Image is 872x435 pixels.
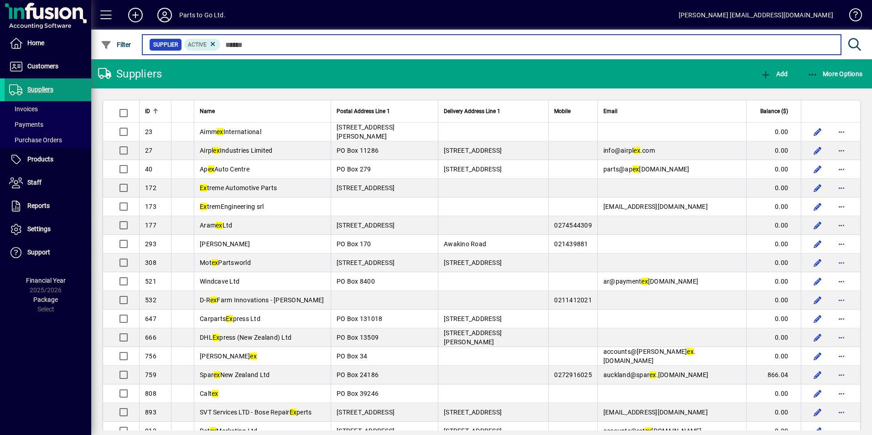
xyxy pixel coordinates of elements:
[27,155,53,163] span: Products
[603,106,741,116] div: Email
[746,141,801,160] td: 0.00
[145,390,156,397] span: 808
[337,222,394,229] span: [STREET_ADDRESS]
[27,179,42,186] span: Staff
[444,240,486,248] span: Awakino Road
[810,143,825,158] button: Edit
[337,106,390,116] span: Postal Address Line 1
[603,278,698,285] span: ar@payment [DOMAIN_NAME]
[208,166,215,173] em: ex
[5,101,91,117] a: Invoices
[649,371,656,378] em: ex
[834,255,849,270] button: More options
[145,334,156,341] span: 666
[145,427,156,435] span: 912
[213,334,220,341] em: Ex
[834,237,849,251] button: More options
[746,235,801,254] td: 0.00
[145,296,156,304] span: 532
[834,349,849,363] button: More options
[444,315,502,322] span: [STREET_ADDRESS]
[145,278,156,285] span: 521
[337,166,371,173] span: PO Box 279
[746,179,801,197] td: 0.00
[27,202,50,209] span: Reports
[760,106,788,116] span: Balance ($)
[834,181,849,195] button: More options
[337,409,394,416] span: [STREET_ADDRESS]
[9,136,62,144] span: Purchase Orders
[290,409,297,416] em: Ex
[810,124,825,139] button: Edit
[746,384,801,403] td: 0.00
[27,225,51,233] span: Settings
[554,222,592,229] span: 0274544309
[554,106,592,116] div: Mobile
[810,162,825,176] button: Edit
[834,368,849,382] button: More options
[758,66,790,82] button: Add
[810,330,825,345] button: Edit
[834,143,849,158] button: More options
[145,222,156,229] span: 177
[834,274,849,289] button: More options
[603,427,702,435] span: accounts@ret [DOMAIN_NAME]
[200,427,258,435] span: Ret Marketing Ltd
[153,40,178,49] span: Supplier
[444,147,502,154] span: [STREET_ADDRESS]
[200,334,291,341] span: DHL press (New Zealand) Ltd
[200,259,251,266] span: Mot Partsworld
[810,368,825,382] button: Edit
[5,195,91,217] a: Reports
[145,352,156,360] span: 756
[746,272,801,291] td: 0.00
[746,366,801,384] td: 866.04
[213,371,220,378] em: ex
[679,8,833,22] div: [PERSON_NAME] [EMAIL_ADDRESS][DOMAIN_NAME]
[603,106,618,116] span: Email
[603,166,690,173] span: parts@ap [DOMAIN_NAME]
[200,147,272,154] span: Airpl Industries Limited
[145,106,166,116] div: ID
[337,278,375,285] span: PO Box 8400
[603,203,708,210] span: [EMAIL_ADDRESS][DOMAIN_NAME]
[760,70,788,78] span: Add
[554,240,588,248] span: 021439881
[645,427,652,435] em: ex
[99,36,134,53] button: Filter
[212,259,218,266] em: ex
[834,199,849,214] button: More options
[5,241,91,264] a: Support
[27,249,50,256] span: Support
[98,67,162,81] div: Suppliers
[5,55,91,78] a: Customers
[200,278,239,285] span: Windcave Ltd
[210,296,217,304] em: ex
[101,41,131,48] span: Filter
[121,7,150,23] button: Add
[200,106,325,116] div: Name
[810,349,825,363] button: Edit
[337,259,394,266] span: [STREET_ADDRESS]
[145,315,156,322] span: 647
[337,371,379,378] span: PO Box 24186
[145,240,156,248] span: 293
[810,218,825,233] button: Edit
[633,166,639,173] em: ex
[810,181,825,195] button: Edit
[337,390,379,397] span: PO Box 39246
[834,311,849,326] button: More options
[210,427,217,435] em: ex
[216,222,223,229] em: ex
[746,216,801,235] td: 0.00
[752,106,796,116] div: Balance ($)
[337,147,379,154] span: PO Box 11286
[5,148,91,171] a: Products
[834,386,849,401] button: More options
[337,124,394,140] span: [STREET_ADDRESS][PERSON_NAME]
[444,259,502,266] span: [STREET_ADDRESS]
[746,291,801,310] td: 0.00
[746,160,801,179] td: 0.00
[810,405,825,419] button: Edit
[603,371,708,378] span: auckland@spar .[DOMAIN_NAME]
